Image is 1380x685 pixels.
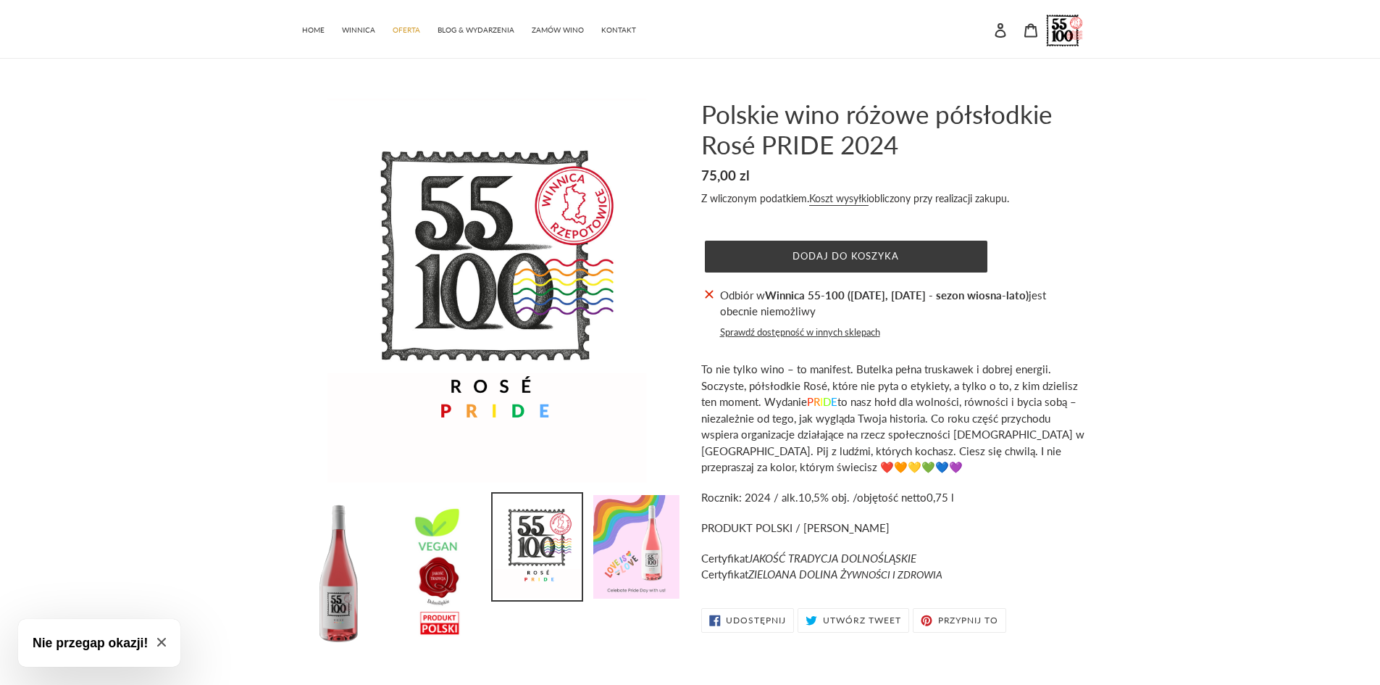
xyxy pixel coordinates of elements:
p: Odbiór w jest obecnie niemożliwy [720,287,1085,320]
img: Załaduj obraz do przeglądarki galerii, Polskie wino różowe półsłodkie Rosé PRIDE 2024 [393,494,482,649]
span: Przypnij to [938,616,999,625]
a: OFERTA [385,18,427,39]
span: WINNICA [342,25,375,35]
span: Utwórz tweet [823,616,901,625]
span: D [823,395,831,408]
span: P [807,395,814,408]
a: WINNICA [335,18,382,39]
button: Dodaj do koszyka [705,241,987,273]
h1: Polskie wino różowe półsłodkie Rosé PRIDE 2024 [701,99,1085,159]
em: ZIELOANA DOLINA Ż [748,568,942,581]
a: KONTAKT [594,18,643,39]
span: E [831,395,837,408]
span: YWNOŚCI I ZDROWIA [846,568,942,581]
p: PRODUKT POLSKI / [PERSON_NAME] [701,520,1085,536]
span: To nie tylko wino – to manifest. Butelka pełna truskawek i dobrej energii. Soczyste, półsłodkie R... [701,362,1084,473]
a: HOME [295,18,332,39]
img: Załaduj obraz do przeglądarki galerii, Polskie wino różowe półsłodkie Rosé PRIDE 2024 [592,494,681,600]
span: Udostępnij [726,616,786,625]
span: Dodaj do koszyka [793,250,899,262]
div: Z wliczonym podatkiem. obliczony przy realizacji zakupu. [701,191,1085,206]
button: Sprawdź dostępność w innych sklepach [720,325,880,340]
span: BLOG & WYDARZENIA [438,25,514,35]
span: Rocznik: 2024 / alk. [701,491,798,504]
span: 10,5% obj. / [798,491,857,504]
span: objętość netto [857,491,927,504]
span: OFERTA [393,25,420,35]
a: Koszt wysyłki [809,192,869,206]
span: KONTAKT [601,25,636,35]
a: BLOG & WYDARZENIA [430,18,522,39]
span: 75,00 zl [701,167,750,183]
span: HOME [302,25,325,35]
span: R [814,395,820,408]
em: JAKOŚĆ TRADYCJA DOLNOŚLĄSKIE [748,552,916,565]
img: Załaduj obraz do przeglądarki galerii, Polskie wino różowe półsłodkie Rosé PRIDE 2024 [294,494,383,650]
span: ZAMÓW WINO [532,25,584,35]
span: 0,75 l [927,491,954,504]
p: Certyfikat Certyfikat [701,550,1085,583]
a: ZAMÓW WINO [524,18,591,39]
img: Załaduj obraz do przeglądarki galerii, Polskie wino różowe półsłodkie Rosé PRIDE 2024 [493,494,582,600]
strong: Winnica 55-100 ([DATE], [DATE] - sezon wiosna-lato) [765,288,1029,302]
span: I [820,395,823,408]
